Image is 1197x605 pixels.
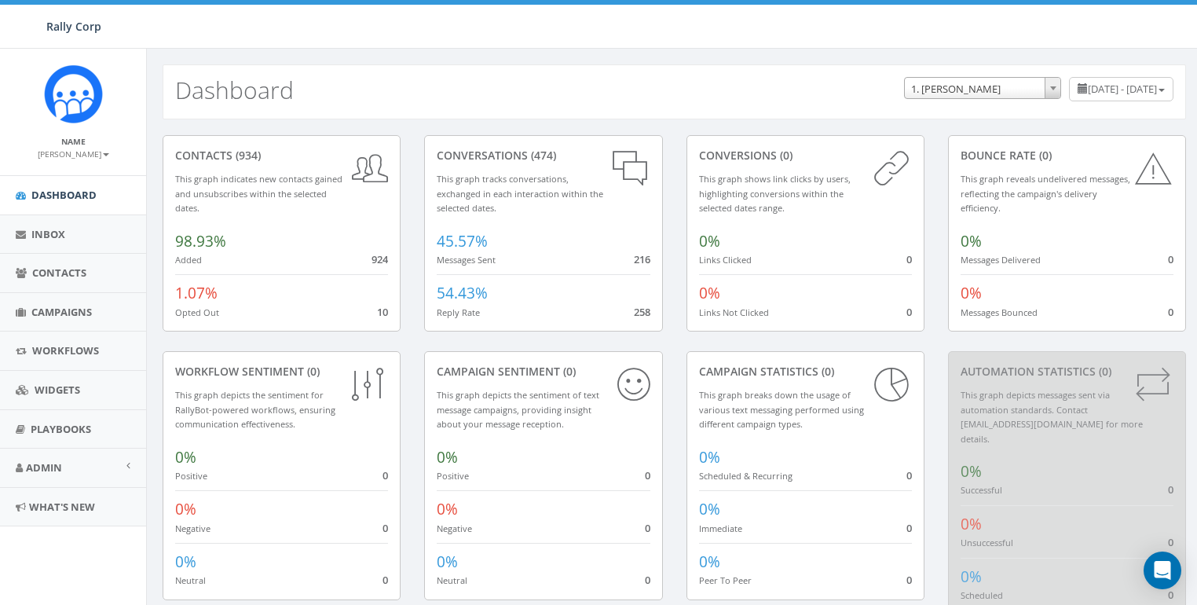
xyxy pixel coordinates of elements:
span: 216 [634,252,650,266]
span: 0% [437,552,458,572]
span: Playbooks [31,422,91,436]
small: Negative [437,522,472,534]
small: Negative [175,522,210,534]
div: Workflow Sentiment [175,364,388,379]
span: Admin [26,460,62,475]
small: This graph depicts the sentiment of text message campaigns, providing insight about your message ... [437,389,599,430]
span: Dashboard [31,188,97,202]
small: [PERSON_NAME] [38,148,109,159]
span: 0 [645,521,650,535]
span: What's New [29,500,95,514]
span: 0% [437,447,458,467]
small: Opted Out [175,306,219,318]
span: 258 [634,305,650,319]
span: 0% [175,499,196,519]
span: 0% [699,552,720,572]
span: 1. James Martin [904,77,1061,99]
small: Immediate [699,522,742,534]
span: 0 [906,305,912,319]
small: Name [61,136,86,147]
span: 54.43% [437,283,488,303]
span: 0% [175,552,196,572]
img: Icon_1.png [44,64,103,123]
div: Open Intercom Messenger [1144,552,1181,589]
span: (0) [777,148,793,163]
span: 0 [645,573,650,587]
small: Neutral [175,574,206,586]
small: This graph indicates new contacts gained and unsubscribes within the selected dates. [175,173,342,214]
span: 0% [961,283,982,303]
h2: Dashboard [175,77,294,103]
div: conversations [437,148,650,163]
small: Links Not Clicked [699,306,769,318]
span: 0% [961,461,982,482]
small: Positive [175,470,207,482]
div: Bounce Rate [961,148,1173,163]
span: 0 [906,521,912,535]
span: 0 [645,468,650,482]
span: (474) [528,148,556,163]
a: [PERSON_NAME] [38,146,109,160]
span: 0 [1168,535,1173,549]
small: Messages Delivered [961,254,1041,266]
span: 0% [175,447,196,467]
span: 0% [699,499,720,519]
span: 0 [1168,482,1173,497]
div: Campaign Sentiment [437,364,650,379]
span: (0) [560,364,576,379]
small: Successful [961,484,1002,496]
span: 1.07% [175,283,218,303]
small: Messages Sent [437,254,496,266]
span: 98.93% [175,231,226,251]
small: Positive [437,470,469,482]
small: This graph reveals undelivered messages, reflecting the campaign's delivery efficiency. [961,173,1130,214]
span: (0) [1036,148,1052,163]
small: This graph breaks down the usage of various text messaging performed using different campaign types. [699,389,864,430]
span: 0% [699,231,720,251]
span: 0 [906,573,912,587]
small: Added [175,254,202,266]
small: Reply Rate [437,306,480,318]
div: contacts [175,148,388,163]
span: 0% [699,447,720,467]
span: 45.57% [437,231,488,251]
span: 0 [906,468,912,482]
span: (0) [1096,364,1111,379]
span: 924 [372,252,388,266]
span: Rally Corp [46,19,101,34]
span: 0% [699,283,720,303]
span: 0% [961,566,982,587]
span: 10 [377,305,388,319]
span: Widgets [35,383,80,397]
span: 0 [383,573,388,587]
small: Scheduled [961,589,1003,601]
span: 0 [1168,252,1173,266]
span: 1. James Martin [905,78,1060,100]
span: (0) [818,364,834,379]
small: This graph tracks conversations, exchanged in each interaction within the selected dates. [437,173,603,214]
span: Inbox [31,227,65,241]
span: 0 [1168,305,1173,319]
span: (934) [232,148,261,163]
span: (0) [304,364,320,379]
small: This graph depicts the sentiment for RallyBot-powered workflows, ensuring communication effective... [175,389,335,430]
small: Peer To Peer [699,574,752,586]
span: 0 [383,468,388,482]
small: Scheduled & Recurring [699,470,793,482]
span: 0 [906,252,912,266]
div: Campaign Statistics [699,364,912,379]
span: 0 [383,521,388,535]
span: 0 [1168,588,1173,602]
small: This graph shows link clicks by users, highlighting conversions within the selected dates range. [699,173,851,214]
div: Automation Statistics [961,364,1173,379]
span: 0% [961,514,982,534]
span: Workflows [32,343,99,357]
div: conversions [699,148,912,163]
span: [DATE] - [DATE] [1088,82,1157,96]
small: This graph depicts messages sent via automation standards. Contact [EMAIL_ADDRESS][DOMAIN_NAME] f... [961,389,1143,445]
span: Campaigns [31,305,92,319]
small: Neutral [437,574,467,586]
small: Unsuccessful [961,537,1013,548]
span: 0% [961,231,982,251]
span: Contacts [32,266,86,280]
